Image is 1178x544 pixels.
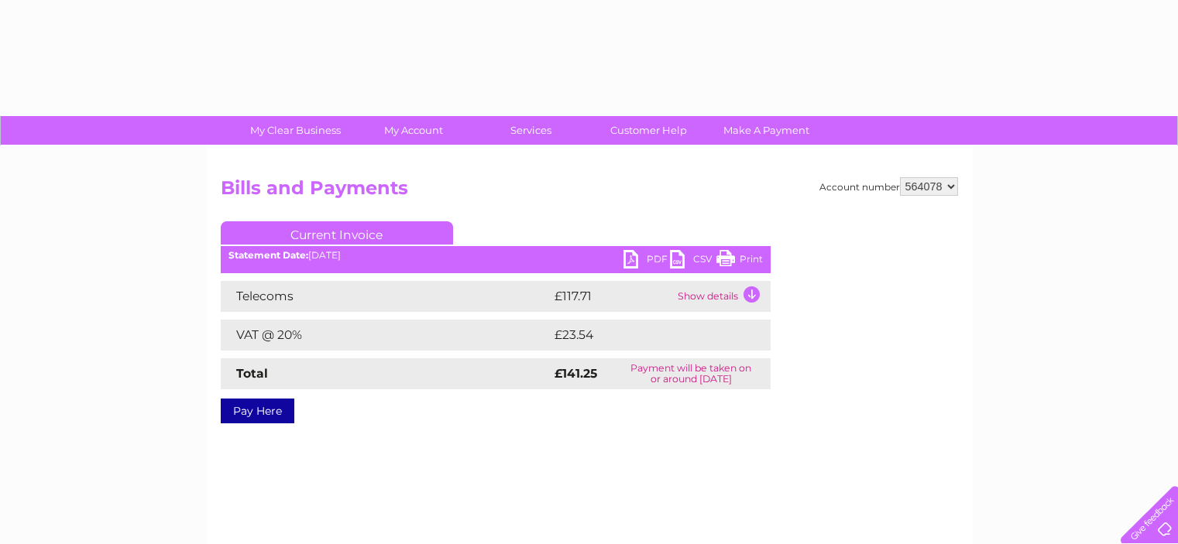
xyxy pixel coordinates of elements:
[551,281,674,312] td: £117.71
[551,320,739,351] td: £23.54
[228,249,308,261] b: Statement Date:
[349,116,477,145] a: My Account
[623,250,670,272] a: PDF
[716,250,763,272] a: Print
[612,358,770,389] td: Payment will be taken on or around [DATE]
[221,399,294,423] a: Pay Here
[221,320,551,351] td: VAT @ 20%
[221,177,958,207] h2: Bills and Payments
[670,250,716,272] a: CSV
[232,116,359,145] a: My Clear Business
[585,116,713,145] a: Customer Help
[221,250,771,261] div: [DATE]
[221,221,453,245] a: Current Invoice
[674,281,771,312] td: Show details
[702,116,830,145] a: Make A Payment
[467,116,595,145] a: Services
[819,177,958,196] div: Account number
[236,366,268,381] strong: Total
[555,366,597,381] strong: £141.25
[221,281,551,312] td: Telecoms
